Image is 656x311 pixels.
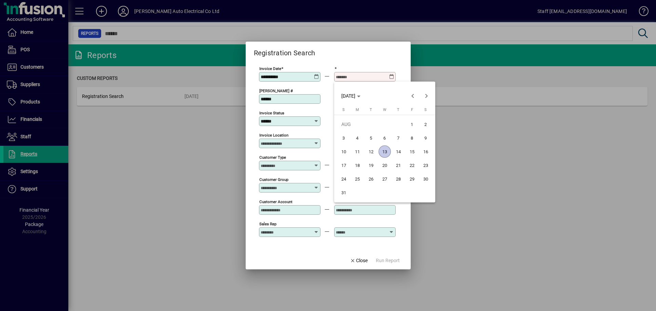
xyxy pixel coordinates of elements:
button: Sat Aug 09 2025 [419,131,433,145]
span: 8 [406,132,418,144]
span: 19 [365,159,377,171]
span: 20 [379,159,391,171]
span: 9 [420,132,432,144]
span: 14 [392,145,405,158]
button: Mon Aug 11 2025 [351,145,364,158]
button: Mon Aug 25 2025 [351,172,364,186]
button: Thu Aug 07 2025 [392,131,405,145]
span: 23 [420,159,432,171]
span: 25 [351,173,364,185]
button: Wed Aug 20 2025 [378,158,392,172]
button: Sat Aug 02 2025 [419,117,433,131]
td: AUG [337,117,405,131]
span: 12 [365,145,377,158]
span: M [356,108,359,112]
span: T [397,108,399,112]
button: Thu Aug 28 2025 [392,172,405,186]
button: Thu Aug 21 2025 [392,158,405,172]
button: Sun Aug 03 2025 [337,131,351,145]
button: Fri Aug 22 2025 [405,158,419,172]
span: 29 [406,173,418,185]
button: Fri Aug 01 2025 [405,117,419,131]
button: Tue Aug 12 2025 [364,145,378,158]
button: Sat Aug 16 2025 [419,145,433,158]
span: S [424,108,427,112]
button: Sat Aug 30 2025 [419,172,433,186]
button: Fri Aug 08 2025 [405,131,419,145]
span: 31 [338,186,350,199]
span: 18 [351,159,364,171]
button: Tue Aug 19 2025 [364,158,378,172]
span: 4 [351,132,364,144]
span: 2 [420,118,432,130]
button: Fri Aug 29 2025 [405,172,419,186]
span: 30 [420,173,432,185]
span: 1 [406,118,418,130]
button: Tue Aug 26 2025 [364,172,378,186]
span: 17 [338,159,350,171]
span: 27 [379,173,391,185]
span: 6 [379,132,391,144]
span: 13 [379,145,391,158]
button: Sat Aug 23 2025 [419,158,433,172]
span: 28 [392,173,405,185]
span: 5 [365,132,377,144]
span: S [342,108,345,112]
button: Wed Aug 06 2025 [378,131,392,145]
button: Thu Aug 14 2025 [392,145,405,158]
span: T [370,108,372,112]
button: Sun Aug 24 2025 [337,172,351,186]
span: 3 [338,132,350,144]
span: W [383,108,386,112]
span: 16 [420,145,432,158]
span: 24 [338,173,350,185]
button: Previous month [406,89,420,103]
span: 10 [338,145,350,158]
button: Next month [420,89,433,103]
button: Sun Aug 10 2025 [337,145,351,158]
span: 15 [406,145,418,158]
button: Wed Aug 13 2025 [378,145,392,158]
span: 26 [365,173,377,185]
button: Fri Aug 15 2025 [405,145,419,158]
button: Sun Aug 31 2025 [337,186,351,199]
button: Wed Aug 27 2025 [378,172,392,186]
span: [DATE] [341,93,355,99]
span: 11 [351,145,364,158]
button: Mon Aug 04 2025 [351,131,364,145]
span: 22 [406,159,418,171]
button: Mon Aug 18 2025 [351,158,364,172]
button: Tue Aug 05 2025 [364,131,378,145]
button: Sun Aug 17 2025 [337,158,351,172]
span: F [411,108,413,112]
span: 7 [392,132,405,144]
span: 21 [392,159,405,171]
button: Choose month and year [339,90,363,102]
